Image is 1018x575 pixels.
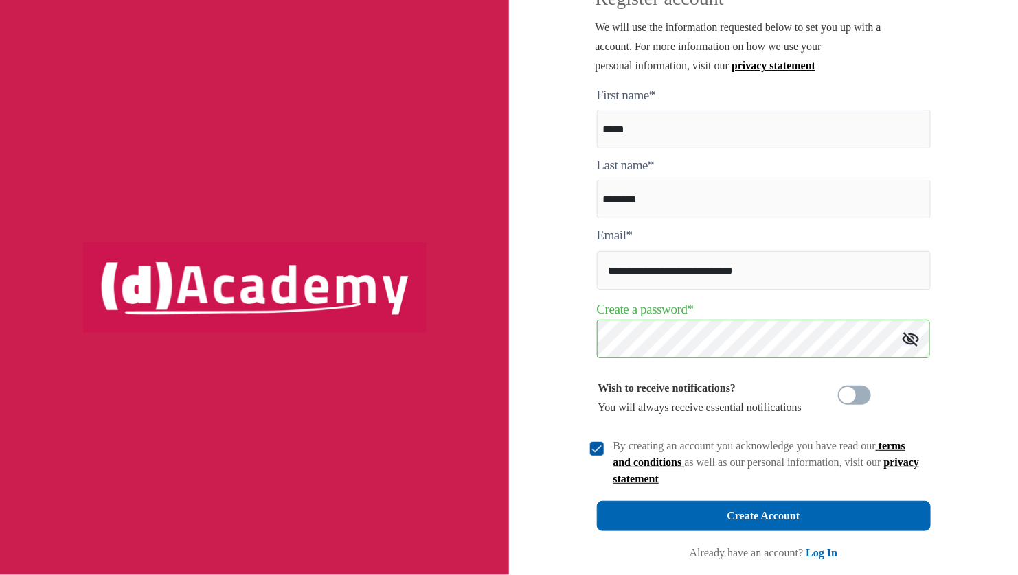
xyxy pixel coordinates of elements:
[727,506,800,526] div: Create Account
[597,501,931,531] button: Create Account
[732,60,815,71] a: privacy statement
[598,382,736,394] b: Wish to receive notifications?
[598,379,802,417] div: You will always receive essential notifications
[806,547,837,559] a: Log In
[613,438,923,487] div: By creating an account you acknowledge you have read our as well as our personal information, vis...
[903,332,919,347] img: icon
[690,545,837,561] div: Already have an account?
[596,21,881,71] span: We will use the information requested below to set you up with a account. For more information on...
[590,442,604,456] img: check
[83,242,427,333] img: logo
